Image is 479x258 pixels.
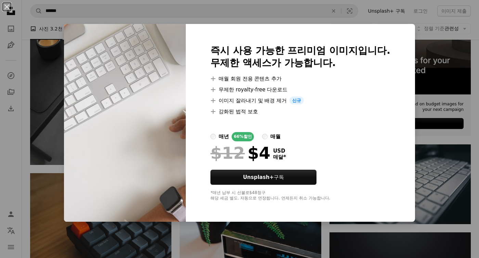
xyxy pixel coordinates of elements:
[270,132,281,141] div: 매월
[210,107,390,116] li: 강화된 법적 보호
[210,144,245,162] span: $12
[273,148,286,154] span: USD
[262,134,268,139] input: 매월
[210,134,216,139] input: 매년66%할인
[210,144,270,162] div: $4
[219,132,229,141] div: 매년
[289,96,304,105] span: 신규
[210,170,316,185] button: Unsplash+구독
[64,24,186,222] img: premium_photo-1661610859742-cc37c5cabcd0
[232,132,254,141] div: 66% 할인
[210,86,390,94] li: 무제한 royalty-free 다운로드
[243,174,274,180] strong: Unsplash+
[210,96,390,105] li: 이미지 잘라내기 및 배경 제거
[210,190,390,201] div: *매년 납부 시 선불로 $48 청구 해당 세금 별도. 자동으로 연장됩니다. 언제든지 취소 가능합니다.
[210,75,390,83] li: 매월 회원 전용 콘텐츠 추가
[210,44,390,69] h2: 즉시 사용 가능한 프리미엄 이미지입니다. 무제한 액세스가 가능합니다.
